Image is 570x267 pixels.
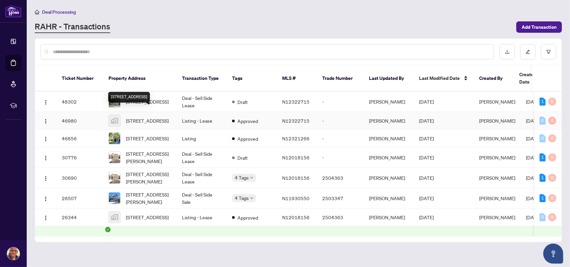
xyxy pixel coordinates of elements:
span: N12322715 [282,118,310,124]
span: [PERSON_NAME] [479,135,515,141]
span: filter [546,49,551,54]
button: Logo [40,172,51,183]
span: down [250,176,253,179]
span: [DATE] [419,135,434,141]
div: 1 [540,98,546,106]
span: Last Modified Date [419,75,460,82]
td: [PERSON_NAME] [364,92,414,112]
img: logo [5,5,21,17]
span: Approved [237,135,258,142]
td: 2504363 [317,168,364,188]
td: - [317,92,364,112]
span: [PERSON_NAME] [479,195,515,201]
div: 1 [540,194,546,202]
img: Profile Icon [7,247,20,260]
td: 46980 [56,112,103,130]
div: 0 [548,98,556,106]
span: check-circle [105,227,111,232]
span: N11930550 [282,195,310,201]
span: [PERSON_NAME] [479,99,515,105]
td: Deal - Sell Side Lease [177,92,227,112]
span: [DATE] [526,135,541,141]
span: N12018156 [282,154,310,160]
span: Approved [237,214,258,221]
div: 0 [548,117,556,125]
span: [STREET_ADDRESS][PERSON_NAME] [126,170,171,185]
button: Add Transaction [516,21,562,33]
img: Logo [43,155,48,161]
th: Last Modified Date [414,65,474,92]
button: Logo [40,96,51,107]
td: 30690 [56,168,103,188]
td: - [317,147,364,168]
td: - [317,112,364,130]
img: Logo [43,196,48,202]
td: 30776 [56,147,103,168]
span: [DATE] [419,175,434,181]
img: Logo [43,119,48,124]
span: [DATE] [526,214,541,220]
span: [DATE] [526,154,541,160]
span: [DATE] [419,214,434,220]
td: 26344 [56,209,103,226]
span: [PERSON_NAME] [479,175,515,181]
span: Created Date [519,71,547,86]
td: Listing - Lease [177,209,227,226]
span: [STREET_ADDRESS] [126,135,169,142]
img: thumbnail-img [109,115,120,126]
th: Last Updated By [364,65,414,92]
div: 1 [540,174,546,182]
td: [PERSON_NAME] [364,168,414,188]
div: 0 [548,174,556,182]
td: [PERSON_NAME] [364,209,414,226]
span: Draft [237,98,248,106]
span: download [505,49,510,54]
th: Property Address [103,65,177,92]
span: [DATE] [419,118,434,124]
img: Logo [43,100,48,105]
img: thumbnail-img [109,172,120,183]
img: Logo [43,176,48,181]
span: down [250,196,253,200]
span: Add Transaction [522,22,557,32]
div: [STREET_ADDRESS] [108,92,150,103]
span: N12018156 [282,214,310,220]
td: Listing [177,130,227,147]
button: Open asap [543,244,563,264]
span: 4 Tags [235,194,249,202]
div: 0 [540,134,546,142]
span: [DATE] [526,175,541,181]
span: [PERSON_NAME] [479,118,515,124]
td: 28507 [56,188,103,209]
td: Deal - Sell Side Lease [177,147,227,168]
span: Deal Processing [42,9,76,15]
td: [PERSON_NAME] [364,188,414,209]
th: Trade Number [317,65,364,92]
span: home [35,10,39,14]
img: thumbnail-img [109,192,120,204]
div: 0 [540,213,546,221]
div: 0 [548,213,556,221]
div: 0 [548,153,556,161]
span: [STREET_ADDRESS][PERSON_NAME] [126,150,171,165]
span: [DATE] [526,118,541,124]
span: N12018156 [282,175,310,181]
td: Deal - Sell Side Lease [177,168,227,188]
button: Logo [40,193,51,204]
td: 48302 [56,92,103,112]
span: Approved [237,117,258,125]
th: Ticket Number [56,65,103,92]
div: 0 [548,134,556,142]
td: [PERSON_NAME] [364,130,414,147]
span: [STREET_ADDRESS][PERSON_NAME] [126,191,171,206]
a: RAHR - Transactions [35,21,110,33]
span: [DATE] [526,195,541,201]
img: thumbnail-img [109,133,120,144]
span: edit [526,49,530,54]
div: 0 [540,117,546,125]
img: thumbnail-img [109,212,120,223]
img: thumbnail-img [109,152,120,163]
th: Transaction Type [177,65,227,92]
span: [DATE] [419,99,434,105]
th: Created Date [514,65,561,92]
